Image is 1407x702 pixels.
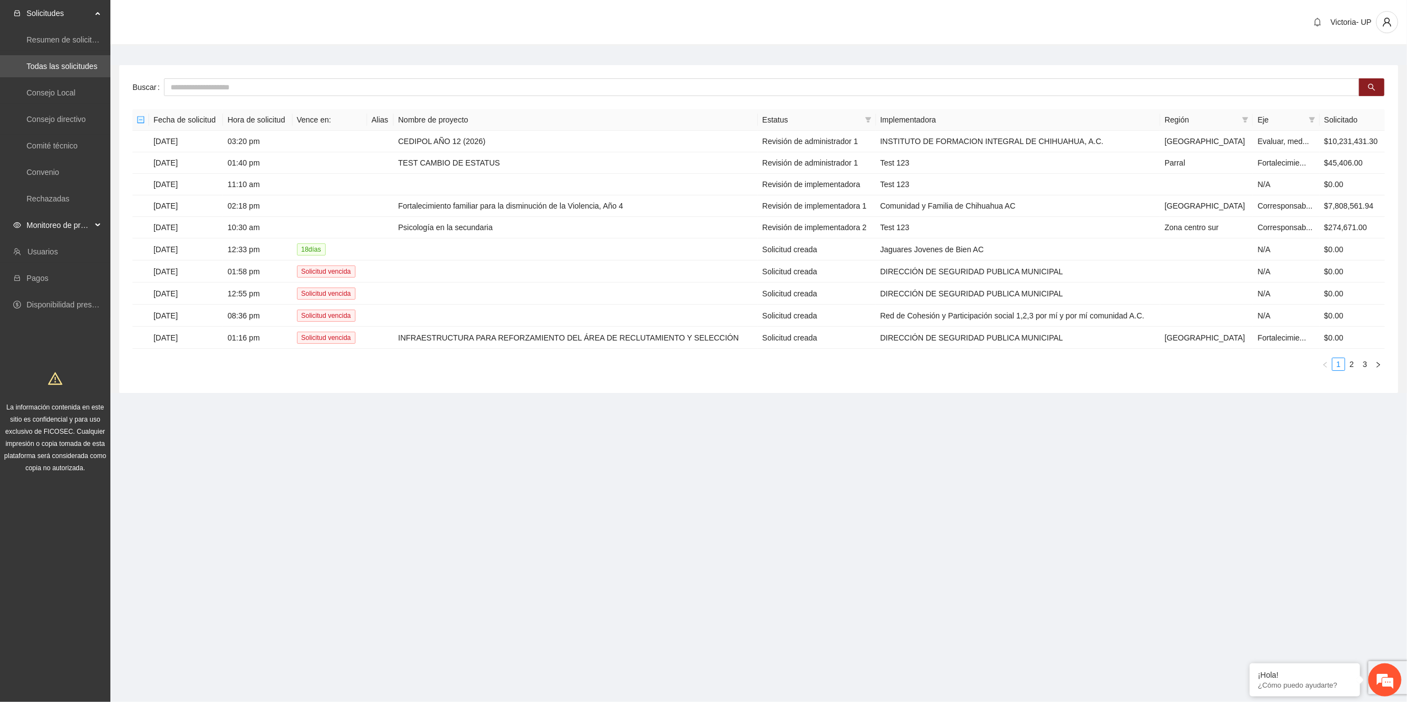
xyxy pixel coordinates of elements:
[1372,358,1385,371] li: Next Page
[26,141,78,150] a: Comité técnico
[865,116,872,123] span: filter
[13,9,21,17] span: inbox
[149,109,223,131] th: Fecha de solicitud
[1253,238,1319,260] td: N/A
[1332,358,1345,370] a: 1
[293,109,368,131] th: Vence en:
[149,238,223,260] td: [DATE]
[1376,11,1398,33] button: user
[1253,283,1319,305] td: N/A
[297,243,326,256] span: 18 día s
[149,152,223,174] td: [DATE]
[149,305,223,327] td: [DATE]
[28,247,58,256] a: Usuarios
[26,62,97,71] a: Todas las solicitudes
[223,131,292,152] td: 03:20 pm
[394,327,758,349] td: INFRAESTRUCTURA PARA REFORZAMIENTO DEL ÁREA DE RECLUTAMIENTO Y SELECCIÓN
[1160,152,1254,174] td: Parral
[297,332,355,344] span: Solicitud vencida
[1160,217,1254,238] td: Zona centro sur
[1331,18,1372,26] span: Victoria- UP
[1160,327,1254,349] td: [GEOGRAPHIC_DATA]
[1332,358,1345,371] li: 1
[26,274,49,283] a: Pagos
[223,195,292,217] td: 02:18 pm
[1320,109,1385,131] th: Solicitado
[1253,305,1319,327] td: N/A
[223,283,292,305] td: 12:55 pm
[1319,358,1332,371] button: left
[1368,83,1376,92] span: search
[1375,361,1382,368] span: right
[1257,333,1306,342] span: Fortalecimie...
[394,131,758,152] td: CEDIPOL AÑO 12 (2026)
[394,217,758,238] td: Psicología en la secundaria
[758,283,876,305] td: Solicitud creada
[1320,152,1385,174] td: $45,406.00
[1240,111,1251,128] span: filter
[149,283,223,305] td: [DATE]
[876,327,1160,349] td: DIRECCIÓN DE SEGURIDAD PUBLICA MUNICIPAL
[26,35,151,44] a: Resumen de solicitudes por aprobar
[1257,201,1313,210] span: Corresponsab...
[149,327,223,349] td: [DATE]
[1258,681,1352,689] p: ¿Cómo puedo ayudarte?
[1307,111,1318,128] span: filter
[876,238,1160,260] td: Jaguares Jovenes de Bien AC
[1257,223,1313,232] span: Corresponsab...
[1346,358,1358,370] a: 2
[876,131,1160,152] td: INSTITUTO DE FORMACION INTEGRAL DE CHIHUAHUA, A.C.
[1258,671,1352,679] div: ¡Hola!
[149,217,223,238] td: [DATE]
[394,195,758,217] td: Fortalecimiento familiar para la disminución de la Violencia, Año 4
[1257,158,1306,167] span: Fortalecimie...
[758,195,876,217] td: Revisión de implementadora 1
[26,194,70,203] a: Rechazadas
[223,109,292,131] th: Hora de solicitud
[876,283,1160,305] td: DIRECCIÓN DE SEGURIDAD PUBLICA MUNICIPAL
[13,221,21,229] span: eye
[1320,217,1385,238] td: $274,671.00
[876,152,1160,174] td: Test 123
[1320,283,1385,305] td: $0.00
[863,111,874,128] span: filter
[1359,78,1384,96] button: search
[1358,358,1372,371] li: 3
[1257,114,1304,126] span: Eje
[876,217,1160,238] td: Test 123
[1372,358,1385,371] button: right
[223,152,292,174] td: 01:40 pm
[223,327,292,349] td: 01:16 pm
[758,217,876,238] td: Revisión de implementadora 2
[223,305,292,327] td: 08:36 pm
[1253,260,1319,283] td: N/A
[149,174,223,195] td: [DATE]
[223,174,292,195] td: 11:10 am
[149,195,223,217] td: [DATE]
[1322,361,1329,368] span: left
[758,174,876,195] td: Revisión de implementadora
[758,327,876,349] td: Solicitud creada
[1257,137,1309,146] span: Evaluar, med...
[1319,358,1332,371] li: Previous Page
[758,305,876,327] td: Solicitud creada
[1309,116,1315,123] span: filter
[1242,116,1249,123] span: filter
[394,152,758,174] td: TEST CAMBIO DE ESTATUS
[758,238,876,260] td: Solicitud creada
[149,260,223,283] td: [DATE]
[1309,13,1326,31] button: bell
[1160,131,1254,152] td: [GEOGRAPHIC_DATA]
[1320,260,1385,283] td: $0.00
[876,174,1160,195] td: Test 123
[26,168,59,177] a: Convenio
[876,109,1160,131] th: Implementadora
[132,78,164,96] label: Buscar
[876,305,1160,327] td: Red de Cohesión y Participación social 1,2,3 por mí y por mí comunidad A.C.
[149,131,223,152] td: [DATE]
[367,109,394,131] th: Alias
[1345,358,1358,371] li: 2
[1359,358,1371,370] a: 3
[1165,114,1238,126] span: Región
[1320,238,1385,260] td: $0.00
